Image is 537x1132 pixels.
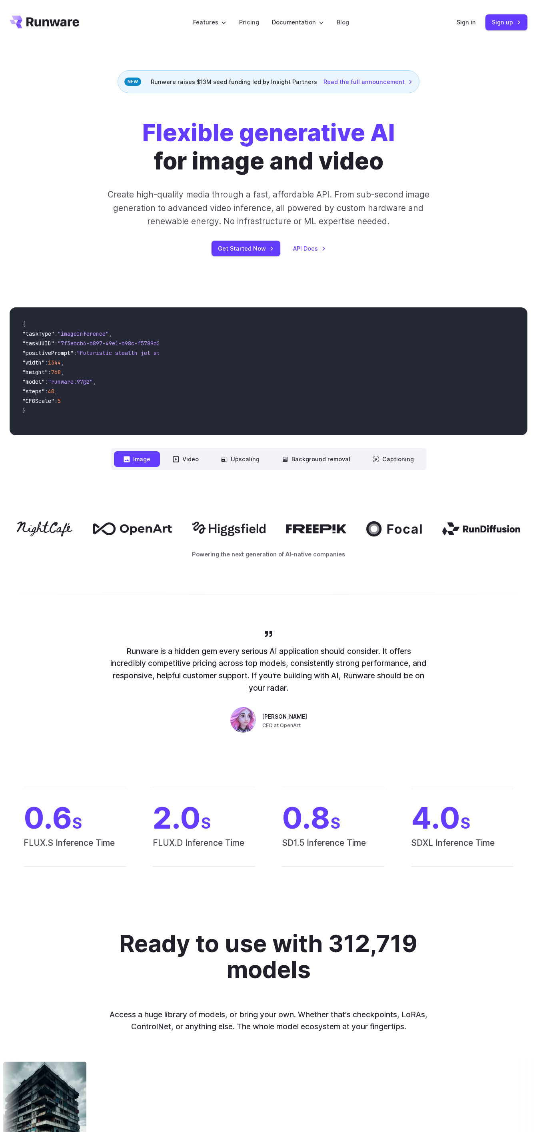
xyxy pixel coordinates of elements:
span: "taskUUID" [22,340,54,347]
a: Sign in [457,18,476,27]
span: FLUX.D Inference Time [153,836,255,866]
span: : [45,359,48,366]
h1: for image and video [142,119,395,175]
h2: Ready to use with 312,719 models [113,931,424,983]
label: Documentation [272,18,324,27]
span: 40 [48,388,54,395]
span: 768 [51,369,61,376]
span: : [45,378,48,385]
div: Runware raises $13M seed funding led by Insight Partners [118,70,419,93]
span: , [61,359,64,366]
a: Read the full announcement [323,77,413,86]
a: Go to / [10,16,79,28]
span: : [74,349,77,357]
span: "model" [22,378,45,385]
span: , [93,378,96,385]
label: Features [193,18,226,27]
a: API Docs [293,244,326,253]
span: "taskType" [22,330,54,337]
strong: Flexible generative AI [142,118,395,147]
span: "imageInference" [58,330,109,337]
button: Image [114,451,160,467]
span: 1344 [48,359,61,366]
span: 2.0 [153,803,255,833]
button: Upscaling [212,451,269,467]
p: Runware is a hidden gem every serious AI application should consider. It offers incredibly compet... [109,645,429,694]
span: FLUX.S Inference Time [24,836,126,866]
span: SD1.5 Inference Time [282,836,384,866]
span: 0.6 [24,803,126,833]
span: { [22,321,26,328]
button: Captioning [363,451,423,467]
span: "steps" [22,388,45,395]
p: Powering the next generation of AI-native companies [10,550,527,559]
span: : [45,388,48,395]
span: 5 [58,397,61,405]
span: "height" [22,369,48,376]
span: "Futuristic stealth jet streaking through a neon-lit cityscape with glowing purple exhaust" [77,349,368,357]
a: Get Started Now [212,241,280,256]
span: : [48,369,51,376]
span: : [54,340,58,347]
span: [PERSON_NAME] [262,713,307,721]
span: S [72,814,82,832]
a: Sign up [485,14,527,30]
span: "7f3ebcb6-b897-49e1-b98c-f5789d2d40d7" [58,340,179,347]
button: Background removal [272,451,360,467]
span: : [54,397,58,405]
p: Access a huge library of models, or bring your own. Whether that's checkpoints, LoRAs, ControlNet... [102,1008,435,1033]
span: , [61,369,64,376]
span: } [22,407,26,414]
span: S [460,814,470,832]
img: Person [230,707,256,733]
a: Blog [337,18,349,27]
span: "positivePrompt" [22,349,74,357]
span: "CFGScale" [22,397,54,405]
span: 4.0 [411,803,513,833]
span: : [54,330,58,337]
span: "width" [22,359,45,366]
span: , [54,388,58,395]
span: "runware:97@2" [48,378,93,385]
span: S [330,814,340,832]
span: CEO at OpenArt [262,721,301,729]
span: SDXL Inference Time [411,836,513,866]
span: S [201,814,211,832]
button: Video [163,451,208,467]
p: Create high-quality media through a fast, affordable API. From sub-second image generation to adv... [103,188,434,228]
span: 0.8 [282,803,384,833]
a: Pricing [239,18,259,27]
span: , [109,330,112,337]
